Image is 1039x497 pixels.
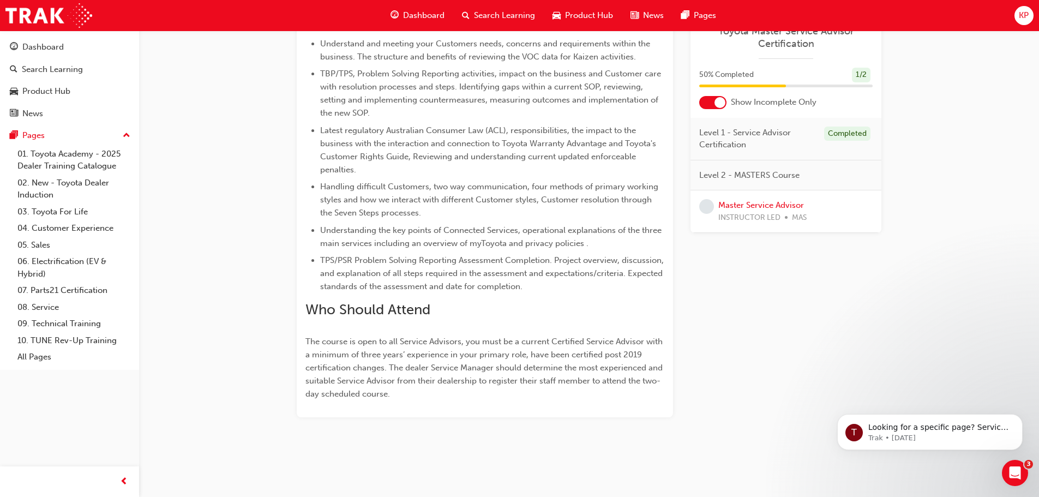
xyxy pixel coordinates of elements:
span: Level 2 - MASTERS Course [699,169,800,182]
span: Understand and meeting your Customers needs, concerns and requirements within the business. The s... [320,39,652,62]
span: learningRecordVerb_NONE-icon [699,199,714,214]
a: 03. Toyota For Life [13,203,135,220]
span: news-icon [630,9,639,22]
span: News [643,9,664,22]
span: MAS [792,212,807,224]
span: guage-icon [10,43,18,52]
span: Product Hub [565,9,613,22]
span: car-icon [552,9,561,22]
span: Understanding the key points of Connected Services, operational explanations of the three main se... [320,225,664,248]
a: 02. New - Toyota Dealer Induction [13,175,135,203]
a: search-iconSearch Learning [453,4,544,27]
button: KP [1014,6,1034,25]
div: Completed [824,127,870,141]
a: 05. Sales [13,237,135,254]
span: KP [1019,9,1029,22]
span: guage-icon [391,9,399,22]
a: News [4,104,135,124]
span: TBP/TPS, Problem Solving Reporting activities, impact on the business and Customer care with reso... [320,69,663,118]
a: news-iconNews [622,4,672,27]
span: search-icon [10,65,17,75]
span: Pages [694,9,716,22]
a: All Pages [13,349,135,366]
a: 06. Electrification (EV & Hybrid) [13,253,135,282]
div: Search Learning [22,63,83,76]
span: pages-icon [10,131,18,141]
a: 01. Toyota Academy - 2025 Dealer Training Catalogue [13,146,135,175]
span: Handling difficult Customers, two way communication, four methods of primary working styles and h... [320,182,660,218]
a: Dashboard [4,37,135,57]
a: 07. Parts21 Certification [13,282,135,299]
span: TPS/PSR Problem Solving Reporting Assessment Completion. Project overview, discussion, and explan... [320,255,666,291]
span: Level 1 - Service Advisor Certification [699,127,815,151]
span: car-icon [10,87,18,97]
a: car-iconProduct Hub [544,4,622,27]
span: news-icon [10,109,18,119]
span: prev-icon [120,475,128,489]
span: INSTRUCTOR LED [718,212,780,224]
iframe: Intercom notifications message [821,391,1039,468]
button: Pages [4,125,135,146]
a: Product Hub [4,81,135,101]
a: Toyota Master Service Advisor Certification [699,25,873,50]
span: search-icon [462,9,470,22]
div: Dashboard [22,41,64,53]
span: up-icon [123,129,130,143]
a: Master Service Advisor [718,200,804,210]
button: DashboardSearch LearningProduct HubNews [4,35,135,125]
span: Who Should Attend [305,301,430,318]
div: Product Hub [22,85,70,98]
a: Search Learning [4,59,135,80]
a: 09. Technical Training [13,315,135,332]
a: 04. Customer Experience [13,220,135,237]
span: pages-icon [681,9,689,22]
span: 50 % Completed [699,69,754,81]
iframe: Intercom live chat [1002,460,1028,486]
a: guage-iconDashboard [382,4,453,27]
span: The course is open to all Service Advisors, you must be a current Certified Service Advisor with ... [305,337,665,399]
a: 10. TUNE Rev-Up Training [13,332,135,349]
span: Dashboard [403,9,445,22]
span: Show Incomplete Only [731,96,816,109]
div: News [22,107,43,120]
span: Search Learning [474,9,535,22]
span: 3 [1024,460,1033,469]
img: Trak [5,3,92,28]
a: pages-iconPages [672,4,725,27]
a: 08. Service [13,299,135,316]
span: Latest regulatory Australian Consumer Law (ACL), responsibilities, the impact to the business wit... [320,125,658,175]
div: 1 / 2 [852,68,870,82]
div: Pages [22,129,45,142]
